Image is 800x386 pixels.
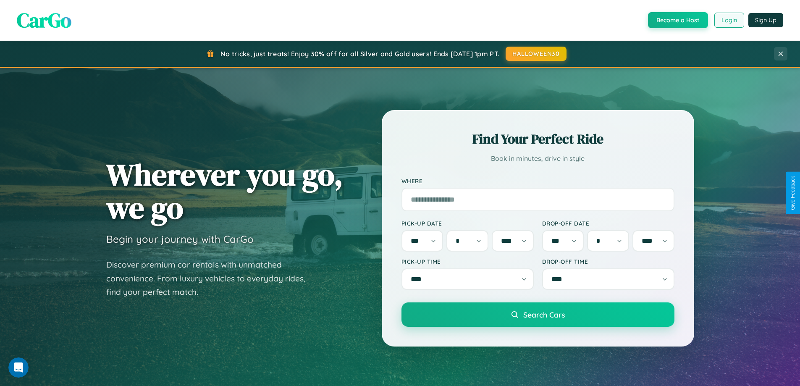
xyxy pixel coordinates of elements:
[523,310,565,319] span: Search Cars
[8,357,29,378] iframe: Intercom live chat
[506,47,567,61] button: HALLOWEEN30
[401,258,534,265] label: Pick-up Time
[401,152,674,165] p: Book in minutes, drive in style
[542,258,674,265] label: Drop-off Time
[648,12,708,28] button: Become a Host
[220,50,499,58] span: No tricks, just treats! Enjoy 30% off for all Silver and Gold users! Ends [DATE] 1pm PT.
[401,220,534,227] label: Pick-up Date
[106,233,254,245] h3: Begin your journey with CarGo
[790,176,796,210] div: Give Feedback
[542,220,674,227] label: Drop-off Date
[401,302,674,327] button: Search Cars
[401,130,674,148] h2: Find Your Perfect Ride
[748,13,783,27] button: Sign Up
[714,13,744,28] button: Login
[401,177,674,184] label: Where
[106,158,343,224] h1: Wherever you go, we go
[17,6,71,34] span: CarGo
[106,258,316,299] p: Discover premium car rentals with unmatched convenience. From luxury vehicles to everyday rides, ...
